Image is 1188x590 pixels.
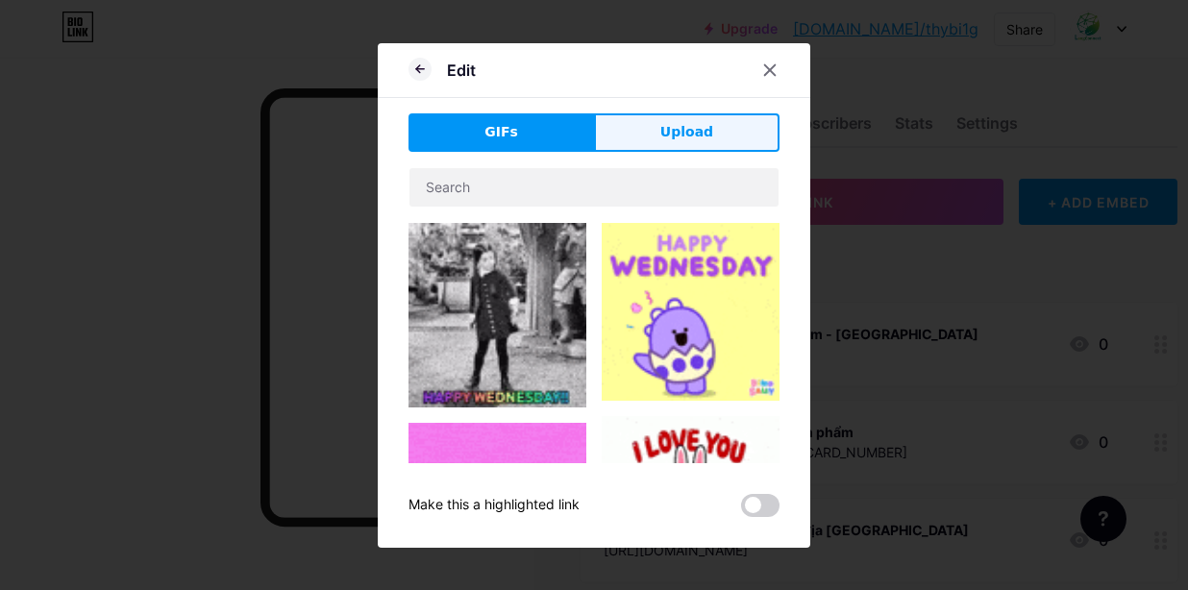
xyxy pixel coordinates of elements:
[660,122,713,142] span: Upload
[408,494,580,517] div: Make this a highlighted link
[594,113,780,152] button: Upload
[484,122,518,142] span: GIFs
[408,223,586,408] img: Gihpy
[602,223,780,401] img: Gihpy
[408,113,594,152] button: GIFs
[409,168,779,207] input: Search
[447,59,476,82] div: Edit
[602,416,780,569] img: Gihpy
